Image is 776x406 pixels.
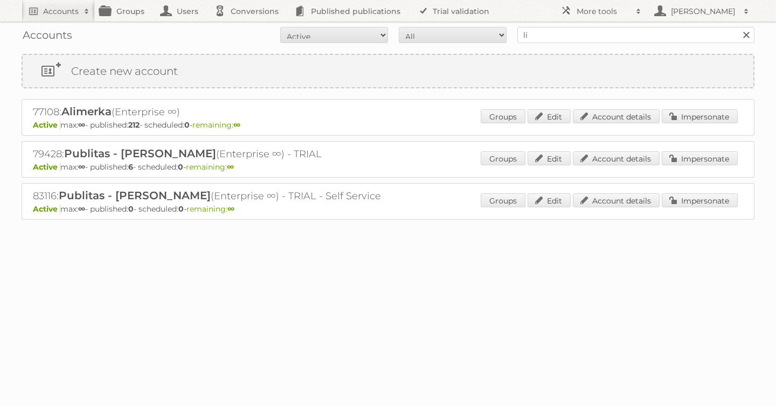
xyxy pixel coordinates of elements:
h2: Accounts [43,6,79,17]
strong: 0 [184,120,190,130]
a: Groups [481,109,525,123]
strong: ∞ [78,120,85,130]
strong: ∞ [233,120,240,130]
a: Account details [573,109,660,123]
a: Account details [573,151,660,165]
h2: 77108: (Enterprise ∞) [33,105,410,119]
a: Create new account [23,55,753,87]
strong: 0 [128,204,134,214]
span: remaining: [186,204,234,214]
span: Active [33,162,60,172]
a: Edit [528,193,571,207]
p: max: - published: - scheduled: - [33,162,743,172]
span: remaining: [192,120,240,130]
strong: ∞ [78,204,85,214]
a: Impersonate [662,151,738,165]
a: Groups [481,193,525,207]
span: Publitas - [PERSON_NAME] [59,189,211,202]
span: Alimerka [61,105,112,118]
span: remaining: [186,162,234,172]
p: max: - published: - scheduled: - [33,120,743,130]
strong: 6 [128,162,133,172]
strong: 0 [178,204,184,214]
strong: 212 [128,120,140,130]
span: Publitas - [PERSON_NAME] [64,147,216,160]
strong: ∞ [227,162,234,172]
strong: ∞ [78,162,85,172]
span: Active [33,120,60,130]
a: Groups [481,151,525,165]
h2: 79428: (Enterprise ∞) - TRIAL [33,147,410,161]
span: Active [33,204,60,214]
h2: [PERSON_NAME] [668,6,738,17]
h2: 83116: (Enterprise ∞) - TRIAL - Self Service [33,189,410,203]
a: Account details [573,193,660,207]
strong: ∞ [227,204,234,214]
strong: 0 [178,162,183,172]
a: Impersonate [662,109,738,123]
h2: More tools [577,6,630,17]
a: Edit [528,151,571,165]
a: Edit [528,109,571,123]
a: Impersonate [662,193,738,207]
p: max: - published: - scheduled: - [33,204,743,214]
